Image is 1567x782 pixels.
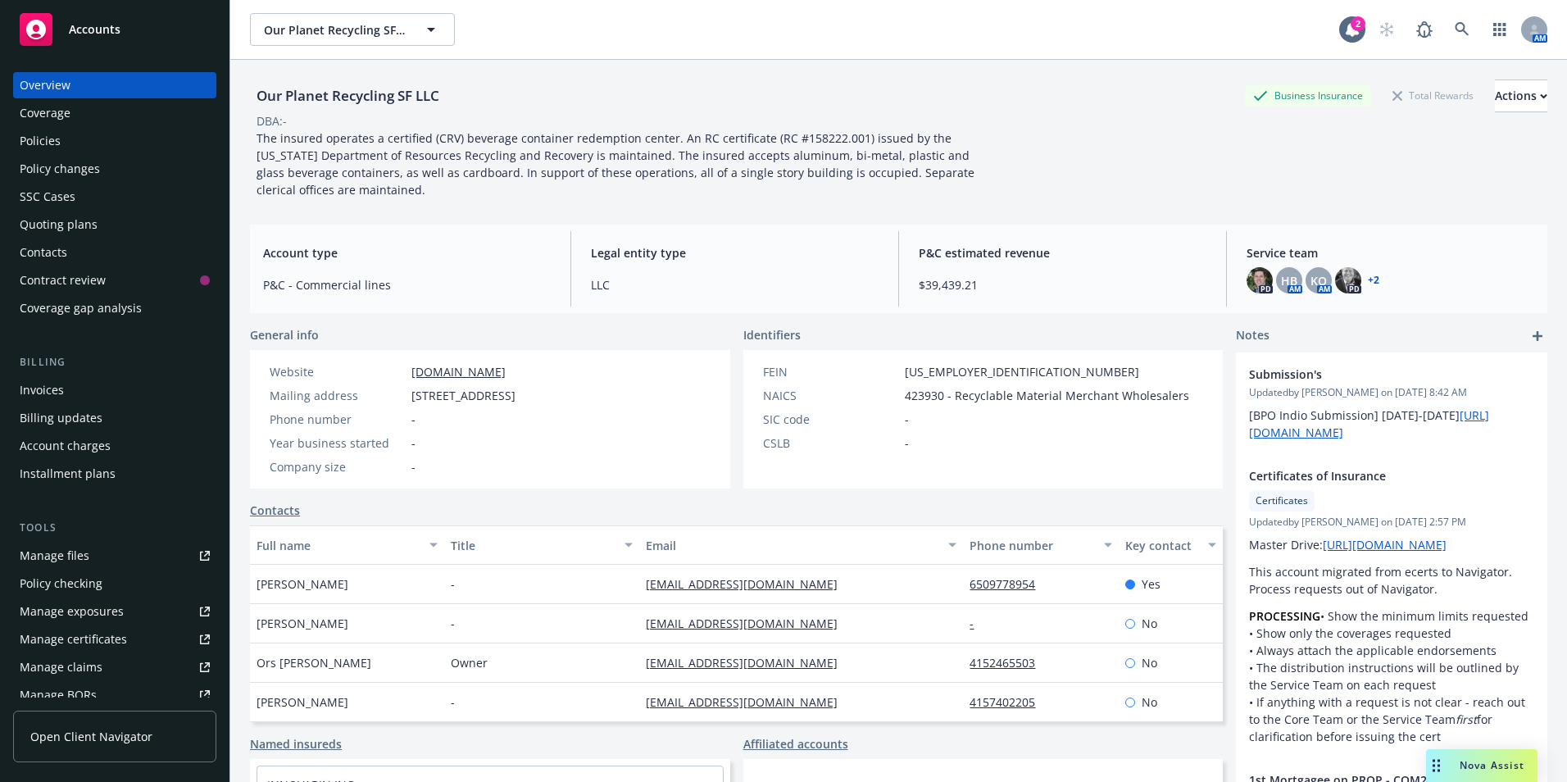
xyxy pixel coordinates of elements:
div: Submission'sUpdatedby [PERSON_NAME] on [DATE] 8:42 AM[BPO Indio Submission] [DATE]-[DATE][URL][DO... [1236,352,1547,454]
em: first [1456,712,1477,727]
a: Contract review [13,267,216,293]
span: Accounts [69,23,120,36]
span: Open Client Navigator [30,728,152,745]
span: Nova Assist [1460,758,1524,772]
div: Our Planet Recycling SF LLC [250,85,446,107]
a: - [970,616,987,631]
span: [PERSON_NAME] [257,615,348,632]
a: Manage claims [13,654,216,680]
a: Switch app [1483,13,1516,46]
span: [STREET_ADDRESS] [411,387,516,404]
span: Our Planet Recycling SF LLC [264,21,406,39]
a: [EMAIL_ADDRESS][DOMAIN_NAME] [646,694,851,710]
div: Tools [13,520,216,536]
div: SIC code [763,411,898,428]
p: • Show the minimum limits requested • Show only the coverages requested • Always attach the appli... [1249,607,1534,745]
button: Actions [1495,80,1547,112]
a: Quoting plans [13,211,216,238]
span: - [411,411,416,428]
div: Policy changes [20,156,100,182]
div: Billing updates [20,405,102,431]
a: Coverage gap analysis [13,295,216,321]
div: Certificates of InsuranceCertificatesUpdatedby [PERSON_NAME] on [DATE] 2:57 PMMaster Drive:[URL][... [1236,454,1547,758]
span: No [1142,615,1157,632]
span: Updated by [PERSON_NAME] on [DATE] 8:42 AM [1249,385,1534,400]
div: Total Rewards [1384,85,1482,106]
div: Coverage gap analysis [20,295,142,321]
div: Company size [270,458,405,475]
a: Coverage [13,100,216,126]
button: Email [639,525,964,565]
div: CSLB [763,434,898,452]
div: SSC Cases [20,184,75,210]
div: 2 [1351,16,1365,31]
button: Full name [250,525,444,565]
a: Overview [13,72,216,98]
a: Installment plans [13,461,216,487]
a: [DOMAIN_NAME] [411,364,506,380]
div: Contacts [20,239,67,266]
span: $39,439.21 [919,276,1206,293]
span: HB [1281,272,1297,289]
span: Certificates of Insurance [1249,467,1492,484]
span: Legal entity type [591,244,879,261]
span: Service team [1247,244,1534,261]
span: KO [1310,272,1327,289]
span: Certificates [1256,493,1308,508]
strong: PROCESSING [1249,608,1320,624]
span: Identifiers [743,326,801,343]
div: Actions [1495,80,1547,111]
a: Search [1446,13,1478,46]
a: [EMAIL_ADDRESS][DOMAIN_NAME] [646,655,851,671]
div: Manage exposures [20,598,124,625]
img: photo [1247,267,1273,293]
button: Phone number [963,525,1119,565]
span: [PERSON_NAME] [257,693,348,711]
span: Submission's [1249,366,1492,383]
span: Notes [1236,326,1269,346]
p: This account migrated from ecerts to Navigator. Process requests out of Navigator. [1249,563,1534,598]
span: Updated by [PERSON_NAME] on [DATE] 2:57 PM [1249,515,1534,530]
div: Mailing address [270,387,405,404]
div: Invoices [20,377,64,403]
div: Title [451,537,614,554]
div: Phone number [970,537,1094,554]
span: No [1142,693,1157,711]
div: Email [646,537,939,554]
div: Year business started [270,434,405,452]
div: Business Insurance [1245,85,1371,106]
span: - [411,434,416,452]
span: - [905,411,909,428]
div: Quoting plans [20,211,98,238]
a: [EMAIL_ADDRESS][DOMAIN_NAME] [646,576,851,592]
div: Manage certificates [20,626,127,652]
a: [EMAIL_ADDRESS][DOMAIN_NAME] [646,616,851,631]
div: Phone number [270,411,405,428]
div: Account charges [20,433,111,459]
a: Accounts [13,7,216,52]
a: Report a Bug [1408,13,1441,46]
a: 6509778954 [970,576,1048,592]
p: Master Drive: [1249,536,1534,553]
div: Manage claims [20,654,102,680]
div: Policies [20,128,61,154]
div: Installment plans [20,461,116,487]
img: photo [1335,267,1361,293]
a: +2 [1368,275,1379,285]
span: - [451,615,455,632]
div: Full name [257,537,420,554]
a: add [1528,326,1547,346]
span: - [411,458,416,475]
div: Overview [20,72,70,98]
a: Policies [13,128,216,154]
a: Manage exposures [13,598,216,625]
span: - [451,693,455,711]
span: Yes [1142,575,1160,593]
div: FEIN [763,363,898,380]
a: Invoices [13,377,216,403]
a: Policy changes [13,156,216,182]
div: Drag to move [1426,749,1447,782]
button: Title [444,525,638,565]
span: LLC [591,276,879,293]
